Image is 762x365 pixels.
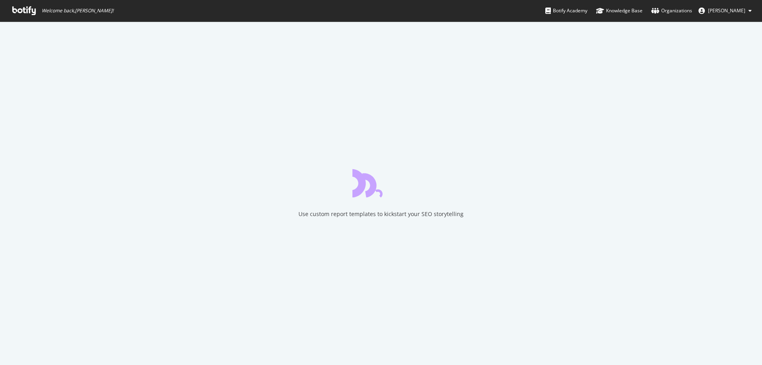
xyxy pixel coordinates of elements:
[545,7,587,15] div: Botify Academy
[651,7,692,15] div: Organizations
[298,210,464,218] div: Use custom report templates to kickstart your SEO storytelling
[596,7,643,15] div: Knowledge Base
[352,169,410,197] div: animation
[692,4,758,17] button: [PERSON_NAME]
[42,8,114,14] span: Welcome back, [PERSON_NAME] !
[708,7,745,14] span: Phil McDonald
